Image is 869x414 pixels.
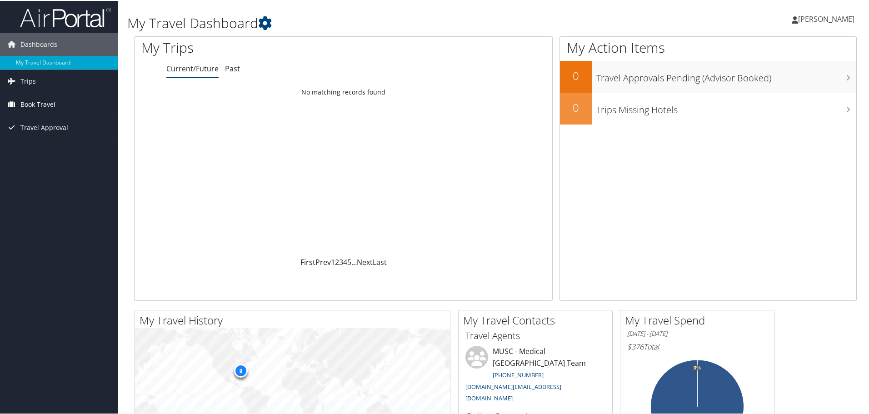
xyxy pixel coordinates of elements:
span: Book Travel [20,92,55,115]
h1: My Trips [141,37,371,56]
a: 3 [339,256,343,266]
h6: [DATE] - [DATE] [627,329,767,337]
h1: My Action Items [560,37,856,56]
a: 1 [331,256,335,266]
tspan: 0% [694,364,701,370]
li: MUSC - Medical [GEOGRAPHIC_DATA] Team [461,345,610,405]
span: $376 [627,341,644,351]
h3: Trips Missing Hotels [596,98,856,115]
h1: My Travel Dashboard [127,13,618,32]
a: 0Travel Approvals Pending (Advisor Booked) [560,60,856,92]
td: No matching records found [135,83,552,100]
span: … [351,256,357,266]
h2: My Travel History [140,312,450,327]
h2: 0 [560,67,592,83]
a: [PHONE_NUMBER] [493,370,544,378]
a: 2 [335,256,339,266]
a: 0Trips Missing Hotels [560,92,856,124]
img: airportal-logo.png [20,6,111,27]
a: Next [357,256,373,266]
h2: My Travel Contacts [463,312,612,327]
a: 4 [343,256,347,266]
a: 5 [347,256,351,266]
h2: 0 [560,99,592,115]
a: Prev [315,256,331,266]
span: [PERSON_NAME] [798,13,854,23]
a: Current/Future [166,63,219,73]
h3: Travel Approvals Pending (Advisor Booked) [596,66,856,84]
h3: Travel Agents [465,329,605,341]
div: 9 [234,363,248,377]
span: Travel Approval [20,115,68,138]
span: Trips [20,69,36,92]
a: [DOMAIN_NAME][EMAIL_ADDRESS][DOMAIN_NAME] [465,382,561,402]
span: Dashboards [20,32,57,55]
a: [PERSON_NAME] [792,5,864,32]
h2: My Travel Spend [625,312,774,327]
a: Past [225,63,240,73]
h6: Total [627,341,767,351]
a: First [300,256,315,266]
a: Last [373,256,387,266]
